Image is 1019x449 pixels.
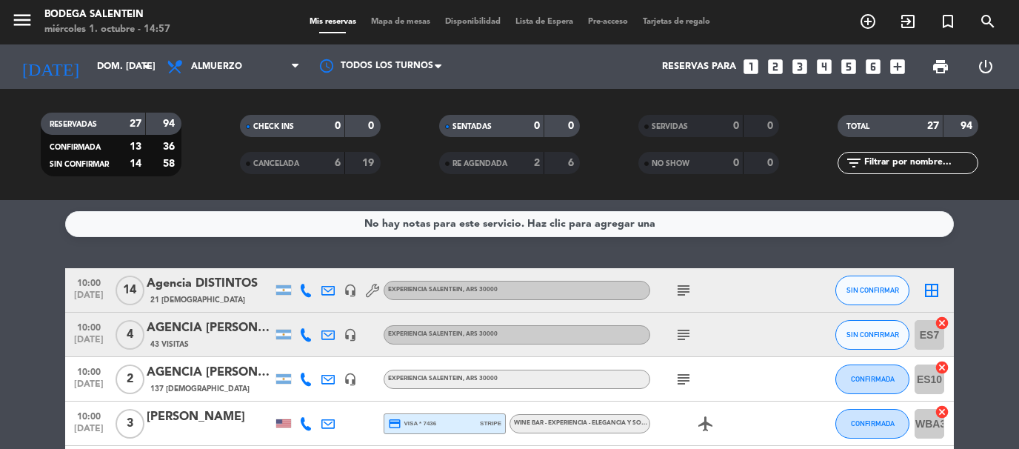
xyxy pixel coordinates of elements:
[344,328,357,342] i: headset_mic
[70,407,107,424] span: 10:00
[697,415,715,433] i: airplanemode_active
[463,376,498,382] span: , ARS 30000
[790,57,809,76] i: looks_3
[888,57,907,76] i: add_box
[815,57,834,76] i: looks_4
[851,419,895,428] span: CONFIRMADA
[662,61,736,72] span: Reservas para
[927,121,939,131] strong: 27
[335,158,341,168] strong: 6
[514,420,800,426] span: WINE BAR - EXPERIENCIA - ELEGANCIA Y SOFISTICACIÓN DE [PERSON_NAME] DE UCO
[675,326,692,344] i: subject
[130,142,141,152] strong: 13
[388,287,498,293] span: Experiencia Salentein
[899,13,917,30] i: exit_to_app
[44,22,170,37] div: miércoles 1. octubre - 14:57
[923,282,941,299] i: border_all
[70,362,107,379] span: 10:00
[130,119,141,129] strong: 27
[368,121,377,131] strong: 0
[388,376,498,382] span: Experiencia Salentein
[960,121,975,131] strong: 94
[138,58,156,76] i: arrow_drop_down
[70,379,107,396] span: [DATE]
[859,13,877,30] i: add_circle_outline
[863,155,978,171] input: Filtrar por nombre...
[452,123,492,130] span: SENTADAS
[851,375,895,383] span: CONFIRMADA
[150,294,245,306] span: 21 [DEMOGRAPHIC_DATA]
[733,121,739,131] strong: 0
[147,408,273,427] div: [PERSON_NAME]
[50,144,101,151] span: CONFIRMADA
[463,331,498,337] span: , ARS 30000
[116,320,144,350] span: 4
[150,339,189,350] span: 43 Visitas
[50,161,109,168] span: SIN CONFIRMAR
[863,57,883,76] i: looks_6
[163,159,178,169] strong: 58
[344,373,357,386] i: headset_mic
[191,61,242,72] span: Almuerzo
[147,319,273,338] div: AGENCIA [PERSON_NAME] HOLIDAYS
[977,58,995,76] i: power_settings_new
[44,7,170,22] div: Bodega Salentein
[11,9,33,36] button: menu
[253,160,299,167] span: CANCELADA
[835,365,909,394] button: CONFIRMADA
[147,363,273,382] div: AGENCIA [PERSON_NAME] WINE CAMP
[70,273,107,290] span: 10:00
[652,160,689,167] span: NO SHOW
[302,18,364,26] span: Mis reservas
[733,158,739,168] strong: 0
[11,9,33,31] i: menu
[846,330,899,339] span: SIN CONFIRMAR
[452,160,507,167] span: RE AGENDADA
[50,121,97,128] span: RESERVADAS
[835,276,909,305] button: SIN CONFIRMAR
[70,290,107,307] span: [DATE]
[116,276,144,305] span: 14
[675,282,692,299] i: subject
[675,370,692,388] i: subject
[388,417,436,430] span: visa * 7436
[253,123,294,130] span: CHECK INS
[163,119,178,129] strong: 94
[741,57,761,76] i: looks_one
[963,44,1008,89] div: LOG OUT
[11,50,90,83] i: [DATE]
[163,142,178,152] strong: 36
[116,409,144,439] span: 3
[534,121,540,131] strong: 0
[939,13,957,30] i: turned_in_not
[581,18,635,26] span: Pre-acceso
[935,316,949,330] i: cancel
[388,331,498,337] span: Experiencia Salentein
[935,405,949,419] i: cancel
[932,58,949,76] span: print
[766,57,785,76] i: looks_two
[70,335,107,352] span: [DATE]
[116,365,144,394] span: 2
[846,123,869,130] span: TOTAL
[344,284,357,297] i: headset_mic
[438,18,508,26] span: Disponibilidad
[335,121,341,131] strong: 0
[839,57,858,76] i: looks_5
[480,419,501,428] span: stripe
[835,320,909,350] button: SIN CONFIRMAR
[979,13,997,30] i: search
[463,287,498,293] span: , ARS 30000
[845,154,863,172] i: filter_list
[534,158,540,168] strong: 2
[568,158,577,168] strong: 6
[846,286,899,294] span: SIN CONFIRMAR
[767,121,776,131] strong: 0
[130,159,141,169] strong: 14
[362,158,377,168] strong: 19
[508,18,581,26] span: Lista de Espera
[150,383,250,395] span: 137 [DEMOGRAPHIC_DATA]
[652,123,688,130] span: SERVIDAS
[70,424,107,441] span: [DATE]
[635,18,718,26] span: Tarjetas de regalo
